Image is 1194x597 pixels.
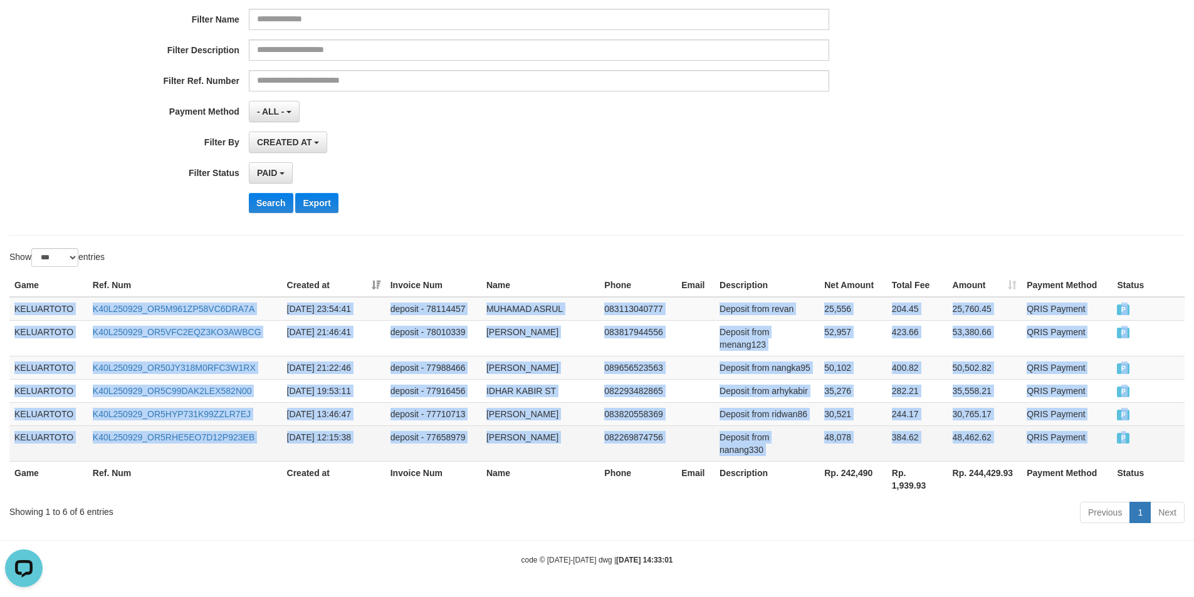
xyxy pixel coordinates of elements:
[599,402,676,425] td: 083820558369
[599,297,676,321] td: 083113040777
[599,425,676,461] td: 082269874756
[715,425,819,461] td: Deposit from nanang330
[9,425,88,461] td: KELUARTOTO
[887,402,948,425] td: 244.17
[481,402,599,425] td: [PERSON_NAME]
[257,137,312,147] span: CREATED AT
[282,320,385,356] td: [DATE] 21:46:41
[481,356,599,379] td: [PERSON_NAME]
[9,297,88,321] td: KELUARTOTO
[385,320,481,356] td: deposit - 78010339
[715,461,819,497] th: Description
[819,425,887,461] td: 48,078
[1112,274,1185,297] th: Status
[295,193,338,213] button: Export
[819,274,887,297] th: Net Amount
[819,297,887,321] td: 25,556
[715,356,819,379] td: Deposit from nangka95
[481,320,599,356] td: [PERSON_NAME]
[948,425,1022,461] td: 48,462.62
[1117,328,1129,338] span: PAID
[948,274,1022,297] th: Amount: activate to sort column ascending
[1112,461,1185,497] th: Status
[887,320,948,356] td: 423.66
[88,274,282,297] th: Ref. Num
[948,320,1022,356] td: 53,380.66
[249,101,300,122] button: - ALL -
[715,320,819,356] td: Deposit from menang123
[599,320,676,356] td: 083817944556
[9,402,88,425] td: KELUARTOTO
[385,425,481,461] td: deposit - 77658979
[385,402,481,425] td: deposit - 77710713
[93,363,256,373] a: K40L250929_OR50JY318M0RFC3W1RX
[1117,363,1129,374] span: PAID
[282,402,385,425] td: [DATE] 13:46:47
[715,379,819,402] td: Deposit from arhykabir
[9,501,488,518] div: Showing 1 to 6 of 6 entries
[282,461,385,497] th: Created at
[282,356,385,379] td: [DATE] 21:22:46
[887,274,948,297] th: Total Fee
[257,106,285,117] span: - ALL -
[887,461,948,497] th: Rp. 1,939.93
[93,304,254,314] a: K40L250929_OR5M961ZP58VC6DRA7A
[385,379,481,402] td: deposit - 77916456
[599,274,676,297] th: Phone
[93,409,251,419] a: K40L250929_OR5HYP731K99ZZLR7EJ
[819,356,887,379] td: 50,102
[385,356,481,379] td: deposit - 77988466
[9,320,88,356] td: KELUARTOTO
[1022,356,1112,379] td: QRIS Payment
[676,461,715,497] th: Email
[282,297,385,321] td: [DATE] 23:54:41
[1129,502,1151,523] a: 1
[88,461,282,497] th: Ref. Num
[887,379,948,402] td: 282.21
[819,379,887,402] td: 35,276
[715,297,819,321] td: Deposit from revan
[819,402,887,425] td: 30,521
[385,297,481,321] td: deposit - 78114457
[9,379,88,402] td: KELUARTOTO
[1117,304,1129,315] span: PAID
[1117,387,1129,397] span: PAID
[887,297,948,321] td: 204.45
[1080,502,1130,523] a: Previous
[616,556,673,564] strong: [DATE] 14:33:01
[599,379,676,402] td: 082293482865
[948,402,1022,425] td: 30,765.17
[481,425,599,461] td: [PERSON_NAME]
[385,461,481,497] th: Invoice Num
[1022,274,1112,297] th: Payment Method
[249,132,328,153] button: CREATED AT
[93,386,252,396] a: K40L250929_OR5C99DAK2LEX582N00
[948,356,1022,379] td: 50,502.82
[93,432,254,442] a: K40L250929_OR5RHE5EO7D12P923EB
[249,162,293,184] button: PAID
[715,274,819,297] th: Description
[948,461,1022,497] th: Rp. 244,429.93
[282,379,385,402] td: [DATE] 19:53:11
[948,297,1022,321] td: 25,760.45
[599,356,676,379] td: 089656523563
[1022,425,1112,461] td: QRIS Payment
[9,274,88,297] th: Game
[31,248,78,267] select: Showentries
[481,274,599,297] th: Name
[93,327,261,337] a: K40L250929_OR5VFC2EQZ3KO3AWBCG
[1022,379,1112,402] td: QRIS Payment
[1117,410,1129,420] span: PAID
[282,425,385,461] td: [DATE] 12:15:38
[819,320,887,356] td: 52,957
[887,356,948,379] td: 400.82
[948,379,1022,402] td: 35,558.21
[249,193,293,213] button: Search
[521,556,673,564] small: code © [DATE]-[DATE] dwg |
[1117,433,1129,444] span: PAID
[9,356,88,379] td: KELUARTOTO
[599,461,676,497] th: Phone
[481,461,599,497] th: Name
[1022,297,1112,321] td: QRIS Payment
[1022,402,1112,425] td: QRIS Payment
